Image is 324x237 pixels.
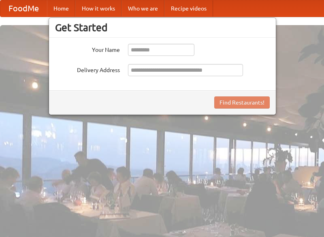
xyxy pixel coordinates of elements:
a: Recipe videos [164,0,213,17]
a: How it works [75,0,122,17]
a: FoodMe [0,0,47,17]
button: Find Restaurants! [214,96,270,109]
h3: Get Started [55,21,270,34]
label: Delivery Address [55,64,120,74]
label: Your Name [55,44,120,54]
a: Home [47,0,75,17]
a: Who we are [122,0,164,17]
